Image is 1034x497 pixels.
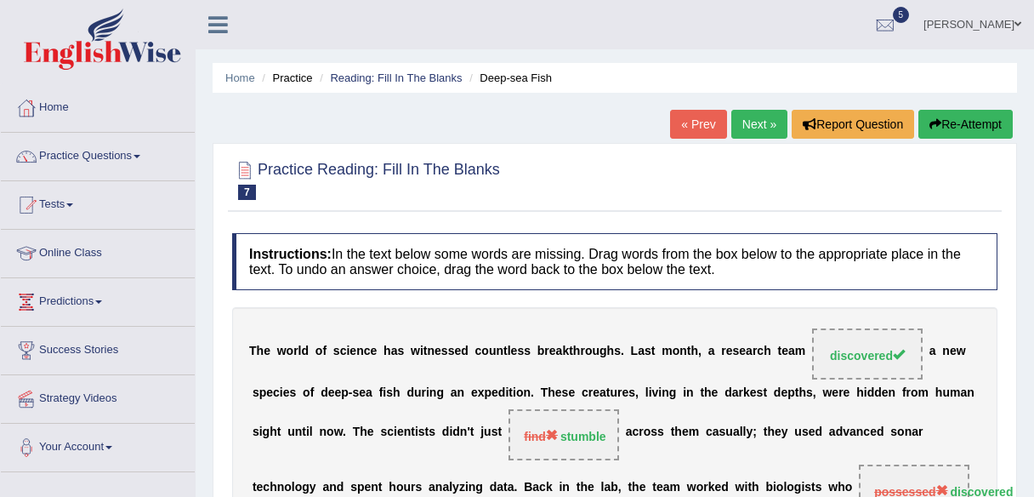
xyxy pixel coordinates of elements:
b: l [740,426,743,439]
b: s [562,386,569,399]
b: o [481,345,489,358]
b: e [726,345,733,358]
b: a [556,345,563,358]
a: Home [1,84,195,127]
b: t [651,345,656,358]
b: t [606,386,611,399]
b: t [778,345,782,358]
b: e [844,386,850,399]
b: o [911,386,918,399]
b: c [364,345,371,358]
b: e [491,386,498,399]
b: u [610,386,617,399]
b: p [485,386,492,399]
b: f [322,345,327,358]
b: a [960,386,967,399]
b: o [673,345,680,358]
b: t [411,426,415,439]
b: a [849,426,856,439]
b: e [832,386,838,399]
b: t [569,345,573,358]
b: d [321,386,328,399]
b: r [639,426,643,439]
b: y [310,481,316,494]
b: t [470,426,474,439]
b: . [343,426,346,439]
b: i [864,386,867,399]
b: u [942,386,950,399]
b: T [249,345,257,358]
b: n [523,386,531,399]
b: e [454,345,461,358]
b: t [302,426,306,439]
b: s [350,481,357,494]
b: s [253,426,259,439]
b: s [628,386,635,399]
b: d [406,386,414,399]
b: c [582,386,588,399]
b: h [383,345,391,358]
b: j [480,426,484,439]
b: a [733,426,740,439]
b: o [284,481,292,494]
b: e [328,386,335,399]
b: a [391,345,398,358]
b: i [394,426,397,439]
b: m [918,386,929,399]
b: w [277,345,287,358]
b: e [593,386,599,399]
span: Drop target [812,328,923,380]
b: t [378,481,383,494]
b: t [277,426,281,439]
a: Strategy Videos [1,375,195,418]
b: u [414,386,422,399]
b: o [897,426,905,439]
b: t [764,426,768,439]
b: a [322,481,329,494]
b: e [809,426,815,439]
b: s [448,345,455,358]
b: e [750,386,757,399]
b: u [489,345,497,358]
b: l [743,426,747,439]
b: i [426,386,429,399]
b: ; [753,426,757,439]
b: t [423,345,428,358]
h2: Practice Reading: Fill In The Blanks [232,157,500,200]
b: n [662,386,669,399]
b: i [420,345,423,358]
b: c [273,386,280,399]
b: r [753,345,757,358]
b: n [967,386,974,399]
b: i [306,426,310,439]
b: g [669,386,677,399]
b: s [757,386,764,399]
b: s [651,426,657,439]
b: s [397,345,404,358]
b: s [802,426,809,439]
b: t [503,345,508,358]
b: t [253,481,257,494]
span: 7 [238,185,256,200]
b: s [614,345,621,358]
b: a [366,386,372,399]
b: c [863,426,870,439]
b: t [763,386,767,399]
b: h [764,345,771,358]
b: r [739,386,743,399]
b: L [631,345,639,358]
b: s [380,426,387,439]
b: d [867,386,875,399]
b: c [757,345,764,358]
b: e [549,345,556,358]
b: T [541,386,548,399]
b: s [719,426,726,439]
a: Predictions [1,278,195,321]
b: s [517,345,524,358]
b: d [815,426,823,439]
b: t [508,386,513,399]
b: u [287,426,295,439]
b: n [427,345,435,358]
b: e [950,345,957,358]
b: e [365,481,372,494]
